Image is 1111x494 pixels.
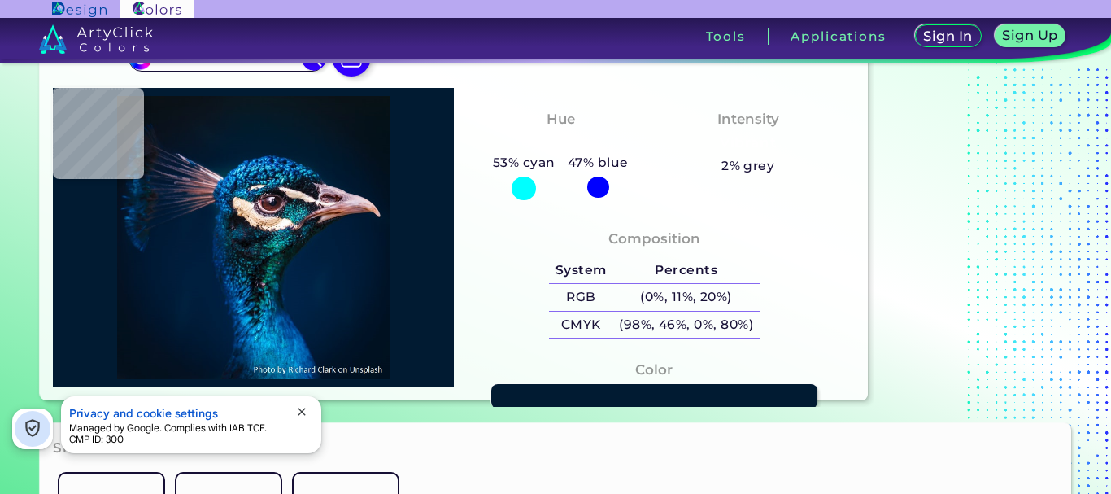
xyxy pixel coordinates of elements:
[486,152,561,173] h5: 53% cyan
[515,133,607,153] h3: Cyan-Blue
[547,107,575,131] h4: Hue
[721,155,774,177] h5: 2% grey
[608,227,700,251] h4: Composition
[917,25,978,46] a: Sign In
[549,284,612,311] h5: RGB
[706,30,746,42] h3: Tools
[549,256,612,283] h5: System
[712,133,783,153] h3: Vibrant
[635,358,673,382] h4: Color
[791,30,886,42] h3: Applications
[717,107,779,131] h4: Intensity
[549,312,612,339] h5: CMYK
[561,152,634,173] h5: 47% blue
[52,2,107,17] img: ArtyClick Design logo
[1004,29,1056,42] h5: Sign Up
[612,312,759,339] h5: (98%, 46%, 0%, 80%)
[61,96,446,379] img: img_pavlin.jpg
[997,25,1063,46] a: Sign Up
[926,30,971,42] h5: Sign In
[39,24,154,54] img: logo_artyclick_colors_white.svg
[612,284,759,311] h5: (0%, 11%, 20%)
[612,256,759,283] h5: Percents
